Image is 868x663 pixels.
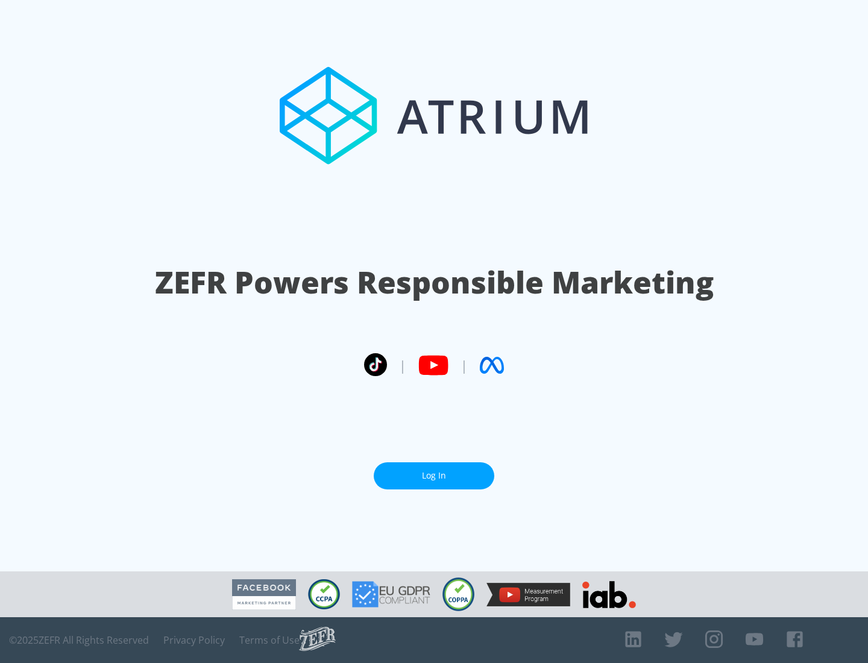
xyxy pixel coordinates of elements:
a: Log In [374,462,494,489]
span: | [399,356,406,374]
span: © 2025 ZEFR All Rights Reserved [9,634,149,646]
img: YouTube Measurement Program [486,583,570,606]
a: Terms of Use [239,634,300,646]
img: Facebook Marketing Partner [232,579,296,610]
a: Privacy Policy [163,634,225,646]
img: IAB [582,581,636,608]
img: CCPA Compliant [308,579,340,609]
img: COPPA Compliant [442,577,474,611]
span: | [461,356,468,374]
img: GDPR Compliant [352,581,430,608]
h1: ZEFR Powers Responsible Marketing [155,262,714,303]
